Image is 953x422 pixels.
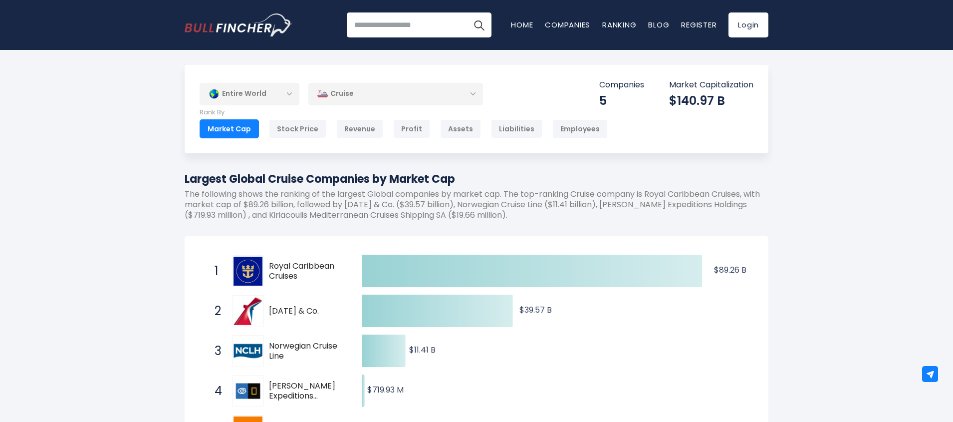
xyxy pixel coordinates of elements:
[210,263,220,280] span: 1
[200,108,608,117] p: Rank By
[728,12,768,37] a: Login
[269,119,326,138] div: Stock Price
[714,264,746,276] text: $89.26 B
[234,377,262,406] img: Lindblad Expeditions Holdings
[185,171,768,187] h1: Largest Global Cruise Companies by Market Cap
[681,19,716,30] a: Register
[234,297,262,326] img: Carnival & Co.
[440,119,481,138] div: Assets
[409,344,436,356] text: $11.41 B
[519,304,552,316] text: $39.57 B
[491,119,542,138] div: Liabilities
[367,384,404,396] text: $719.93 M
[308,82,483,105] div: Cruise
[602,19,636,30] a: Ranking
[599,80,644,90] p: Companies
[467,12,491,37] button: Search
[393,119,430,138] div: Profit
[269,381,344,402] span: [PERSON_NAME] Expeditions Holdings
[200,119,259,138] div: Market Cap
[269,261,344,282] span: Royal Caribbean Cruises
[200,82,299,105] div: Entire World
[648,19,669,30] a: Blog
[185,189,768,220] p: The following shows the ranking of the largest Global companies by market cap. The top-ranking Cr...
[545,19,590,30] a: Companies
[511,19,533,30] a: Home
[269,306,344,317] span: [DATE] & Co.
[669,80,753,90] p: Market Capitalization
[210,343,220,360] span: 3
[185,13,292,36] a: Go to homepage
[234,337,262,366] img: Norwegian Cruise Line
[185,13,292,36] img: Bullfincher logo
[210,383,220,400] span: 4
[234,257,262,286] img: Royal Caribbean Cruises
[336,119,383,138] div: Revenue
[269,341,344,362] span: Norwegian Cruise Line
[599,93,644,108] div: 5
[552,119,608,138] div: Employees
[210,303,220,320] span: 2
[669,93,753,108] div: $140.97 B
